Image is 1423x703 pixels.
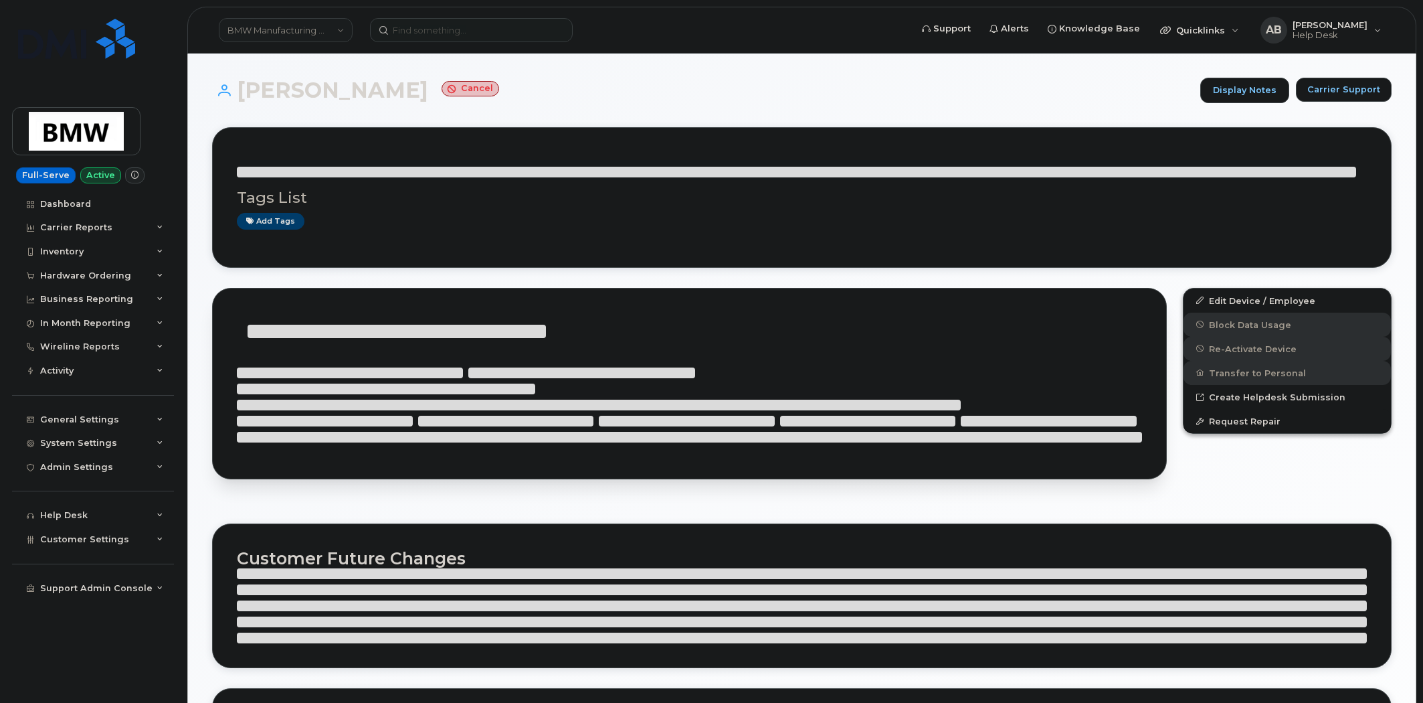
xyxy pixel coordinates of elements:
[1307,83,1380,96] span: Carrier Support
[1200,78,1289,103] a: Display Notes
[1209,343,1297,354] span: Re-Activate Device
[1183,361,1391,385] button: Transfer to Personal
[442,81,499,96] small: Cancel
[237,548,1367,568] h2: Customer Future Changes
[1183,385,1391,409] a: Create Helpdesk Submission
[1183,337,1391,361] button: Re-Activate Device
[212,78,1194,102] h1: [PERSON_NAME]
[1183,289,1391,313] a: Edit Device / Employee
[237,189,1367,206] h3: Tags List
[1183,313,1391,337] button: Block Data Usage
[237,213,304,230] a: Add tags
[1296,78,1392,102] button: Carrier Support
[1183,409,1391,433] button: Request Repair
